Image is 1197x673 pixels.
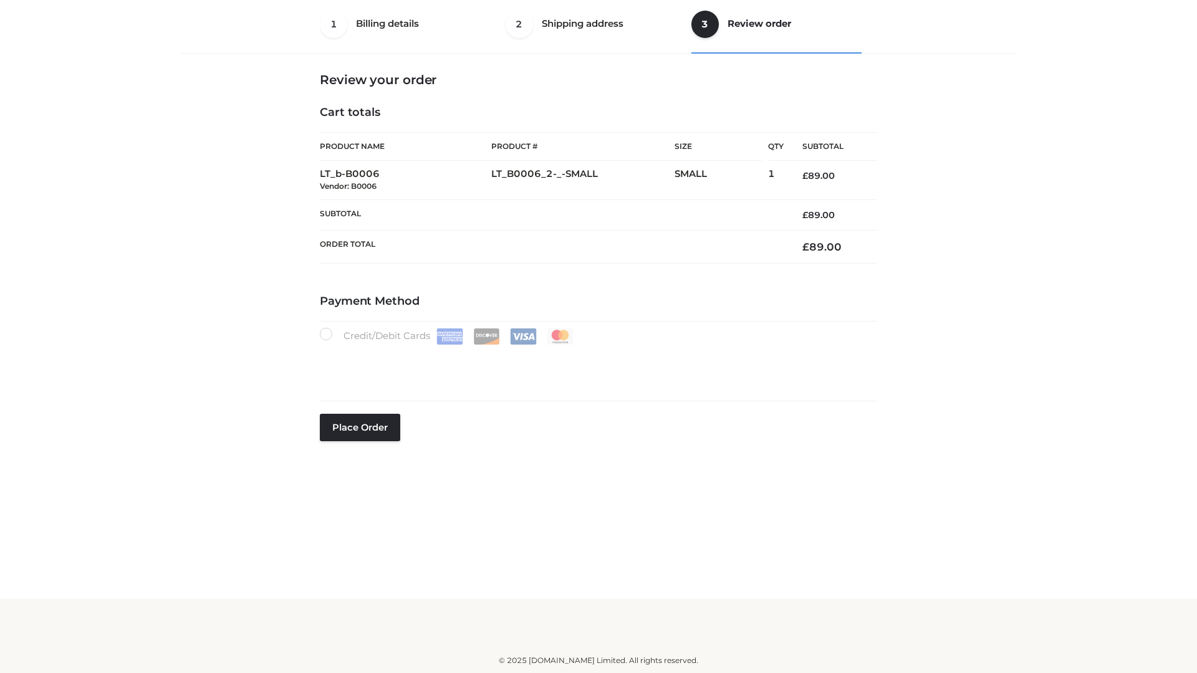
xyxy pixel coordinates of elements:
iframe: Secure payment input frame [317,342,875,388]
bdi: 89.00 [802,209,835,221]
small: Vendor: B0006 [320,181,377,191]
td: LT_B0006_2-_-SMALL [491,161,675,200]
th: Subtotal [320,199,784,230]
th: Order Total [320,231,784,264]
button: Place order [320,414,400,441]
th: Product # [491,132,675,161]
td: SMALL [675,161,768,200]
h3: Review your order [320,72,877,87]
td: LT_b-B0006 [320,161,491,200]
bdi: 89.00 [802,241,842,253]
div: © 2025 [DOMAIN_NAME] Limited. All rights reserved. [185,654,1012,667]
label: Credit/Debit Cards [320,328,575,345]
span: £ [802,170,808,181]
th: Product Name [320,132,491,161]
th: Qty [768,132,784,161]
img: Mastercard [547,328,574,345]
img: Visa [510,328,537,345]
th: Subtotal [784,133,877,161]
td: 1 [768,161,784,200]
img: Amex [436,328,463,345]
bdi: 89.00 [802,170,835,181]
th: Size [675,133,762,161]
h4: Payment Method [320,295,877,308]
img: Discover [473,328,500,345]
h4: Cart totals [320,106,877,120]
span: £ [802,241,809,253]
span: £ [802,209,808,221]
